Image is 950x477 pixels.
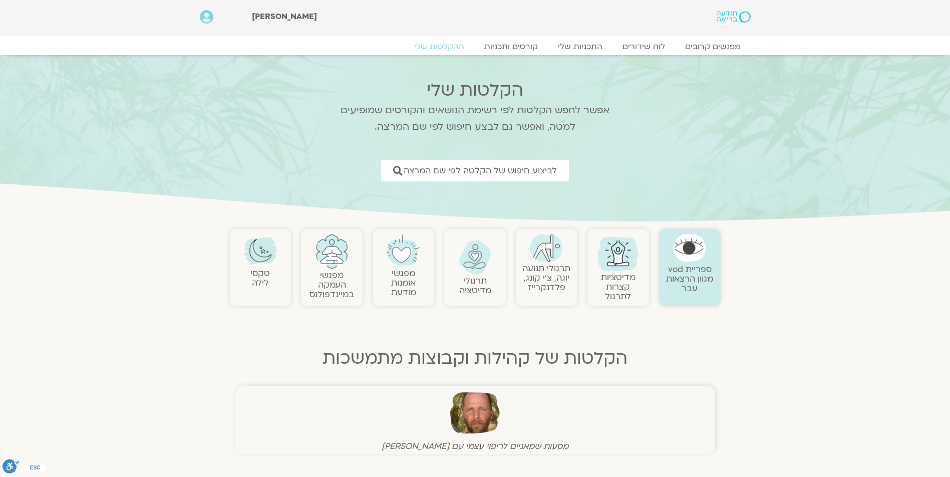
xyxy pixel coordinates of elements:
[404,42,474,52] a: ההקלטות שלי
[252,11,317,22] span: [PERSON_NAME]
[612,42,675,52] a: לוח שידורים
[381,160,569,181] a: לביצוע חיפוש של הקלטה לפי שם המרצה
[200,42,751,52] nav: Menu
[474,42,548,52] a: קורסים ותכניות
[666,264,713,294] a: ספריית vodמגוון הרצאות עבר
[230,348,721,368] h2: הקלטות של קהילות וקבוצות מתמשכות
[328,102,623,135] p: אפשר לחפש הקלטות לפי רשימת הנושאים והקורסים שמופיעים למטה, ואפשר גם לבצע חיפוש לפי שם המרצה.
[238,441,713,451] figcaption: מסעות שמאניים לריפוי עצמי עם [PERSON_NAME]
[675,42,751,52] a: מפגשים קרובים
[328,80,623,100] h2: הקלטות שלי
[250,268,270,289] a: טקסילילה
[548,42,612,52] a: התכניות שלי
[404,166,557,175] span: לביצוע חיפוש של הקלטה לפי שם המרצה
[522,263,570,293] a: תרגולי תנועהיוגה, צ׳י קונג, פלדנקרייז
[309,270,354,300] a: מפגשיהעמקה במיינדפולנס
[391,268,416,298] a: מפגשיאומנות מודעת
[601,272,636,302] a: מדיטציות קצרות לתרגול
[459,275,491,296] a: תרגולימדיטציה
